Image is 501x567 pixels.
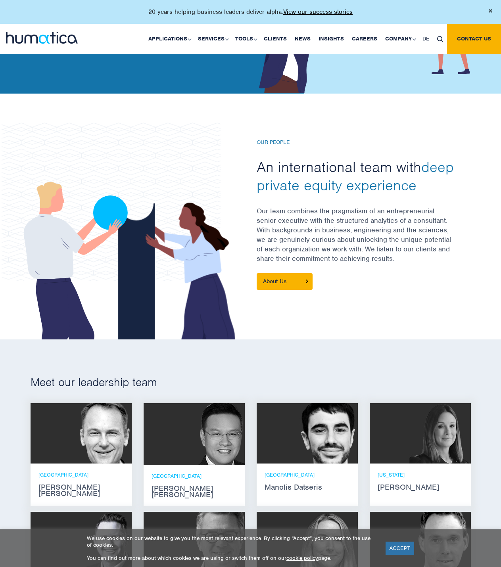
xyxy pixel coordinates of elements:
[38,484,124,497] strong: [PERSON_NAME] [PERSON_NAME]
[286,555,318,561] a: cookie policy
[265,471,350,478] p: [GEOGRAPHIC_DATA]
[265,484,350,490] strong: Manolis Datseris
[231,24,260,54] a: Tools
[260,24,291,54] a: Clients
[306,280,308,283] img: About Us
[194,24,231,54] a: Services
[409,403,471,464] img: Melissa Mounce
[296,403,358,464] img: Manolis Datseris
[152,485,237,498] strong: [PERSON_NAME] [PERSON_NAME]
[378,471,463,478] p: [US_STATE]
[177,403,245,465] img: Jen Jee Chan
[257,206,471,273] p: Our team combines the pragmatism of an entrepreneurial senior executive with the structured analy...
[257,139,471,146] h6: Our People
[144,24,194,54] a: Applications
[386,542,415,555] a: ACCEPT
[418,24,433,54] a: DE
[437,36,443,42] img: search_icon
[87,555,376,561] p: You can find out more about which cookies we are using or switch them off on our page.
[38,471,124,478] p: [GEOGRAPHIC_DATA]
[148,8,353,16] p: 20 years helping business leaders deliver alpha.
[70,403,132,464] img: Andros Payne
[315,24,348,54] a: Insights
[348,24,381,54] a: Careers
[257,273,313,290] a: About Us
[257,158,471,194] h2: An international team with
[31,375,471,389] h2: Meet our leadership team
[152,473,237,479] p: [GEOGRAPHIC_DATA]
[291,24,315,54] a: News
[257,158,454,194] span: deep private equity experience
[283,8,353,16] a: View our success stories
[422,35,429,42] span: DE
[378,484,463,490] strong: [PERSON_NAME]
[381,24,418,54] a: Company
[87,535,376,548] p: We use cookies on our website to give you the most relevant experience. By clicking “Accept”, you...
[6,32,78,44] img: logo
[447,24,501,54] a: Contact us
